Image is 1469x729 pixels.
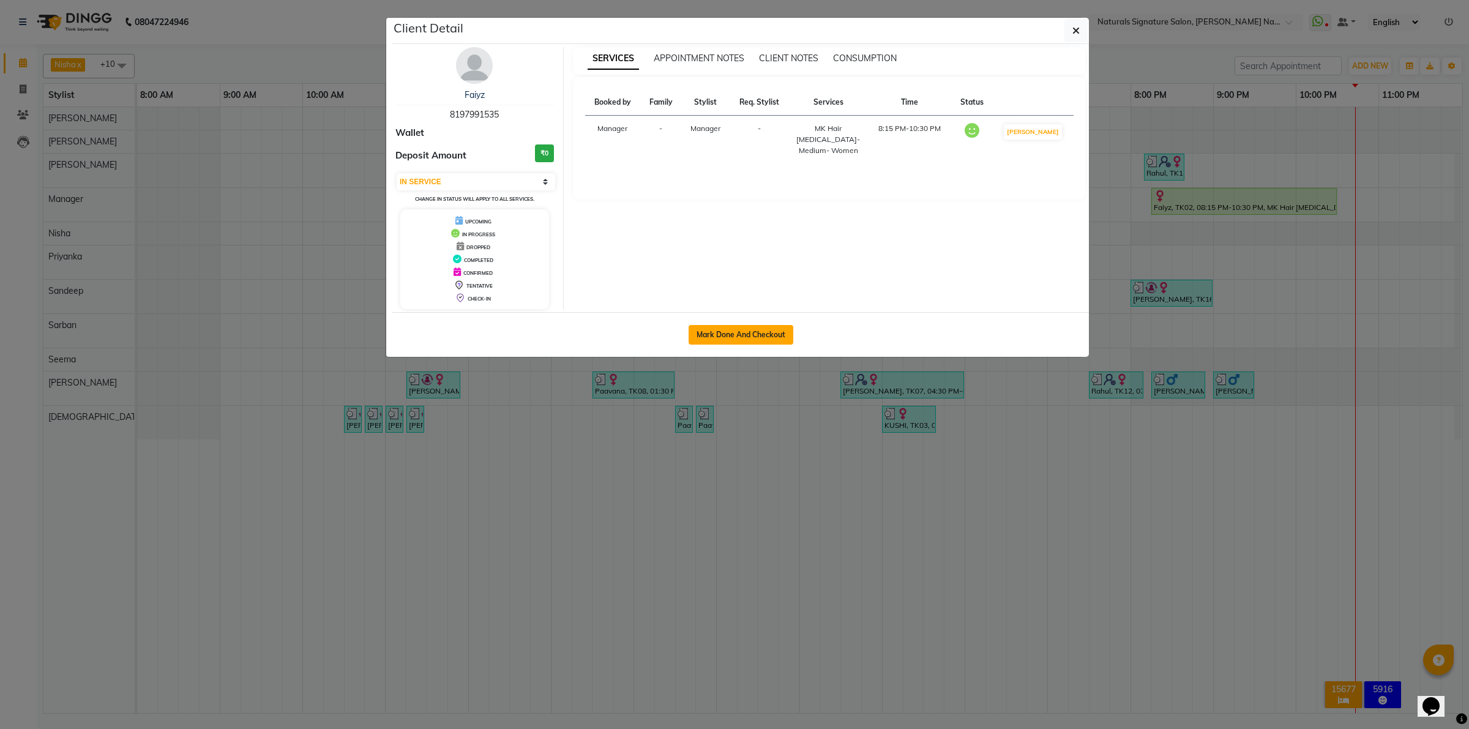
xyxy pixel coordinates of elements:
[450,109,499,120] span: 8197991535
[456,47,493,84] img: avatar
[640,89,681,116] th: Family
[690,124,720,133] span: Manager
[1418,680,1457,717] iframe: chat widget
[951,89,992,116] th: Status
[463,270,493,276] span: CONFIRMED
[395,149,466,163] span: Deposit Amount
[681,89,730,116] th: Stylist
[465,89,485,100] a: Faiyz
[394,19,463,37] h5: Client Detail
[730,116,788,164] td: -
[654,53,744,64] span: APPOINTMENT NOTES
[535,144,554,162] h3: ₹0
[585,89,641,116] th: Booked by
[868,89,951,116] th: Time
[833,53,897,64] span: CONSUMPTION
[415,196,534,202] small: Change in status will apply to all services.
[468,296,491,302] span: CHECK-IN
[788,89,868,116] th: Services
[868,116,951,164] td: 8:15 PM-10:30 PM
[1004,124,1062,140] button: [PERSON_NAME]
[730,89,788,116] th: Req. Stylist
[464,257,493,263] span: COMPLETED
[465,219,492,225] span: UPCOMING
[395,126,424,140] span: Wallet
[640,116,681,164] td: -
[466,244,490,250] span: DROPPED
[462,231,495,237] span: IN PROGRESS
[466,283,493,289] span: TENTATIVE
[588,48,639,70] span: SERVICES
[689,325,793,345] button: Mark Done And Checkout
[759,53,818,64] span: CLIENT NOTES
[796,123,861,156] div: MK Hair [MEDICAL_DATA]- Medium- Women
[585,116,641,164] td: Manager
